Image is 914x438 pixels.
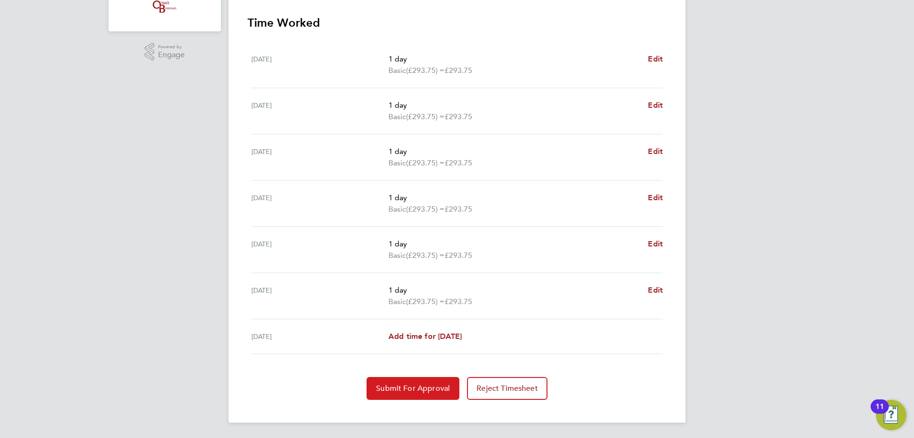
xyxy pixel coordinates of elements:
[388,100,640,111] p: 1 day
[251,285,388,307] div: [DATE]
[875,407,884,419] div: 11
[388,146,640,157] p: 1 day
[406,251,445,260] span: (£293.75) =
[251,53,388,76] div: [DATE]
[388,285,640,296] p: 1 day
[158,51,185,59] span: Engage
[388,331,462,342] a: Add time for [DATE]
[648,192,663,204] a: Edit
[445,66,472,75] span: £293.75
[406,204,445,214] span: (£293.75) =
[477,384,538,393] span: Reject Timesheet
[876,400,906,430] button: Open Resource Center, 11 new notifications
[648,101,663,110] span: Edit
[251,238,388,261] div: [DATE]
[406,66,445,75] span: (£293.75) =
[648,193,663,202] span: Edit
[251,146,388,169] div: [DATE]
[388,111,406,122] span: Basic
[445,297,472,306] span: £293.75
[367,377,459,400] button: Submit For Approval
[648,285,663,296] a: Edit
[388,192,640,204] p: 1 day
[248,15,666,31] h3: Time Worked
[388,296,406,307] span: Basic
[648,53,663,65] a: Edit
[388,250,406,261] span: Basic
[648,100,663,111] a: Edit
[648,238,663,250] a: Edit
[388,65,406,76] span: Basic
[388,204,406,215] span: Basic
[376,384,450,393] span: Submit For Approval
[251,100,388,122] div: [DATE]
[251,192,388,215] div: [DATE]
[648,146,663,157] a: Edit
[406,297,445,306] span: (£293.75) =
[445,158,472,167] span: £293.75
[445,112,472,121] span: £293.75
[406,112,445,121] span: (£293.75) =
[648,285,663,295] span: Edit
[406,158,445,167] span: (£293.75) =
[388,53,640,65] p: 1 day
[467,377,547,400] button: Reject Timesheet
[158,43,185,51] span: Powered by
[388,157,406,169] span: Basic
[445,251,472,260] span: £293.75
[648,239,663,248] span: Edit
[648,54,663,63] span: Edit
[145,43,185,61] a: Powered byEngage
[388,238,640,250] p: 1 day
[251,331,388,342] div: [DATE]
[388,332,462,341] span: Add time for [DATE]
[445,204,472,214] span: £293.75
[648,147,663,156] span: Edit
